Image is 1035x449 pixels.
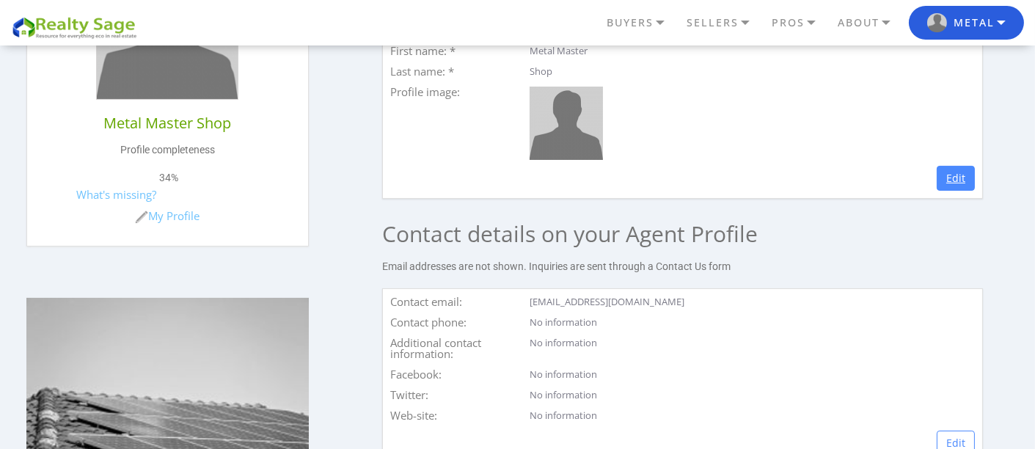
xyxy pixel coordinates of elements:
div: Shop [526,66,975,78]
button: RS user logo Metal [909,6,1024,40]
a: SELLERS [683,10,768,35]
a: PROS [768,10,834,35]
h2: Contact details on your Agent Profile [382,213,983,255]
a: Edit [937,166,975,191]
div: Profile image: [390,87,522,101]
p: Profile completeness [49,143,286,158]
div: Additional contact information: [390,337,522,363]
div: Contact email: [390,296,522,311]
a: BUYERS [603,10,683,35]
div: Metal Master [526,45,975,57]
a: ABOUT [834,10,909,35]
a: My Profile [135,208,200,223]
p: Email addresses are not shown. Inquiries are sent through a Contact Us form [382,260,983,274]
div: [EMAIL_ADDRESS][DOMAIN_NAME] [526,296,975,308]
div: No information [526,410,975,422]
div: Web-site: [390,410,522,425]
div: Twitter: [390,390,522,404]
h6: Metal Master Shop [49,114,286,132]
div: No information [526,317,975,329]
span: 34% [159,171,178,186]
div: No information [526,337,975,349]
img: Metal Master Shop [530,87,603,160]
div: Contact phone: [390,317,522,332]
a: What's missing? [76,187,156,202]
img: REALTY SAGE [11,15,143,40]
div: No information [526,369,975,381]
div: No information [526,390,975,401]
div: First name: * [390,45,522,60]
div: Last name: * [390,66,522,81]
img: RS user logo [927,13,947,33]
div: Facebook: [390,369,522,384]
